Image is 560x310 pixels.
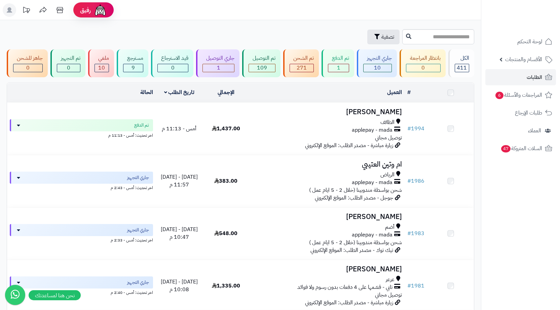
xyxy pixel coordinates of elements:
[202,54,234,62] div: جاري التوصيل
[421,64,425,72] span: 0
[500,144,542,153] span: السلات المتروكة
[297,283,393,291] span: تابي - قسّمها على 4 دفعات بدون رسوم ولا فوائد
[282,49,320,77] a: تم الشحن 271
[528,126,541,135] span: العملاء
[161,278,198,294] span: [DATE] - [DATE] 10:08 م
[252,108,402,116] h3: [PERSON_NAME]
[385,223,395,231] span: أضم
[212,282,240,290] span: 1,335.00
[57,64,80,72] div: 0
[485,34,556,50] a: لوحة التحكم
[80,6,91,14] span: رفيق
[203,64,234,72] div: 1
[485,69,556,85] a: الطلبات
[457,64,467,72] span: 411
[214,229,237,237] span: 548.00
[309,238,402,247] span: شحن بواسطة مندوبينا (خلال 2 - 5 ايام عمل )
[364,64,391,72] div: 10
[214,177,237,185] span: 383.00
[485,105,556,121] a: طلبات الإرجاع
[407,125,411,133] span: #
[406,64,440,72] div: 0
[10,184,153,191] div: اخر تحديث: أمس - 2:43 م
[356,49,398,77] a: جاري التجهيز 10
[150,49,195,77] a: قيد الاسترجاع 0
[387,88,402,96] a: العميل
[157,54,188,62] div: قيد الاسترجاع
[297,64,307,72] span: 271
[164,88,195,96] a: تاريخ الطلب
[320,49,355,77] a: تم الدفع 1
[132,64,135,72] span: 9
[375,291,402,299] span: توصيل مجاني
[305,299,393,307] span: زيارة مباشرة - مصدر الطلب: الموقع الإلكتروني
[123,54,143,62] div: مسترجع
[195,49,241,77] a: جاري التوصيل 1
[406,54,440,62] div: بانتظار المراجعة
[485,123,556,139] a: العملاء
[380,119,395,126] span: الطائف
[162,125,196,133] span: أمس - 11:13 م
[161,225,198,241] span: [DATE] - [DATE] 10:47 م
[407,88,411,96] a: #
[10,131,153,138] div: اخر تحديث: أمس - 11:13 م
[252,265,402,273] h3: [PERSON_NAME]
[95,64,109,72] div: 10
[212,125,240,133] span: 1,437.00
[398,49,447,77] a: بانتظار المراجعة 0
[485,87,556,103] a: المراجعات والأسئلة6
[485,140,556,157] a: السلات المتروكة47
[98,64,105,72] span: 10
[407,229,411,237] span: #
[328,54,349,62] div: تم الدفع
[337,64,340,72] span: 1
[127,227,149,233] span: جاري التجهيز
[495,92,503,99] span: 6
[455,54,469,62] div: الكل
[140,88,153,96] a: الحالة
[352,126,393,134] span: applepay - mada
[375,134,402,142] span: توصيل مجاني
[407,282,411,290] span: #
[67,64,70,72] span: 0
[134,122,149,129] span: تم الدفع
[158,64,188,72] div: 0
[407,282,424,290] a: #1981
[501,145,511,152] span: 47
[527,73,542,82] span: الطلبات
[10,289,153,296] div: اخر تحديث: أمس - 2:40 م
[49,49,86,77] a: تم التجهيز 0
[505,55,542,64] span: الأقسام والمنتجات
[328,64,348,72] div: 1
[218,88,234,96] a: الإجمالي
[290,64,313,72] div: 271
[10,236,153,243] div: اخر تحديث: أمس - 2:33 م
[495,90,542,100] span: المراجعات والأسئلة
[363,54,392,62] div: جاري التجهيز
[290,54,314,62] div: تم الشحن
[407,177,424,185] a: #1986
[94,3,107,17] img: ai-face.png
[161,173,198,189] span: [DATE] - [DATE] 11:57 م
[5,49,49,77] a: جاهز للشحن 0
[13,54,43,62] div: جاهز للشحن
[447,49,476,77] a: الكل411
[257,64,267,72] span: 109
[57,54,80,62] div: تم التجهيز
[374,64,381,72] span: 10
[310,246,393,254] span: تيك توك - مصدر الطلب: الموقع الإلكتروني
[407,125,424,133] a: #1994
[249,54,275,62] div: تم التوصيل
[252,161,402,168] h3: ام وتين العتيبي
[380,171,395,179] span: الرياض
[352,231,393,239] span: applepay - mada
[305,141,393,149] span: زيارة مباشرة - مصدر الطلب: الموقع الإلكتروني
[115,49,149,77] a: مسترجع 9
[407,229,424,237] a: #1983
[252,213,402,221] h3: [PERSON_NAME]
[123,64,143,72] div: 9
[309,186,402,194] span: شحن بواسطة مندوبينا (خلال 2 - 5 ايام عمل )
[515,108,542,118] span: طلبات الإرجاع
[517,37,542,46] span: لوحة التحكم
[127,279,149,286] span: جاري التجهيز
